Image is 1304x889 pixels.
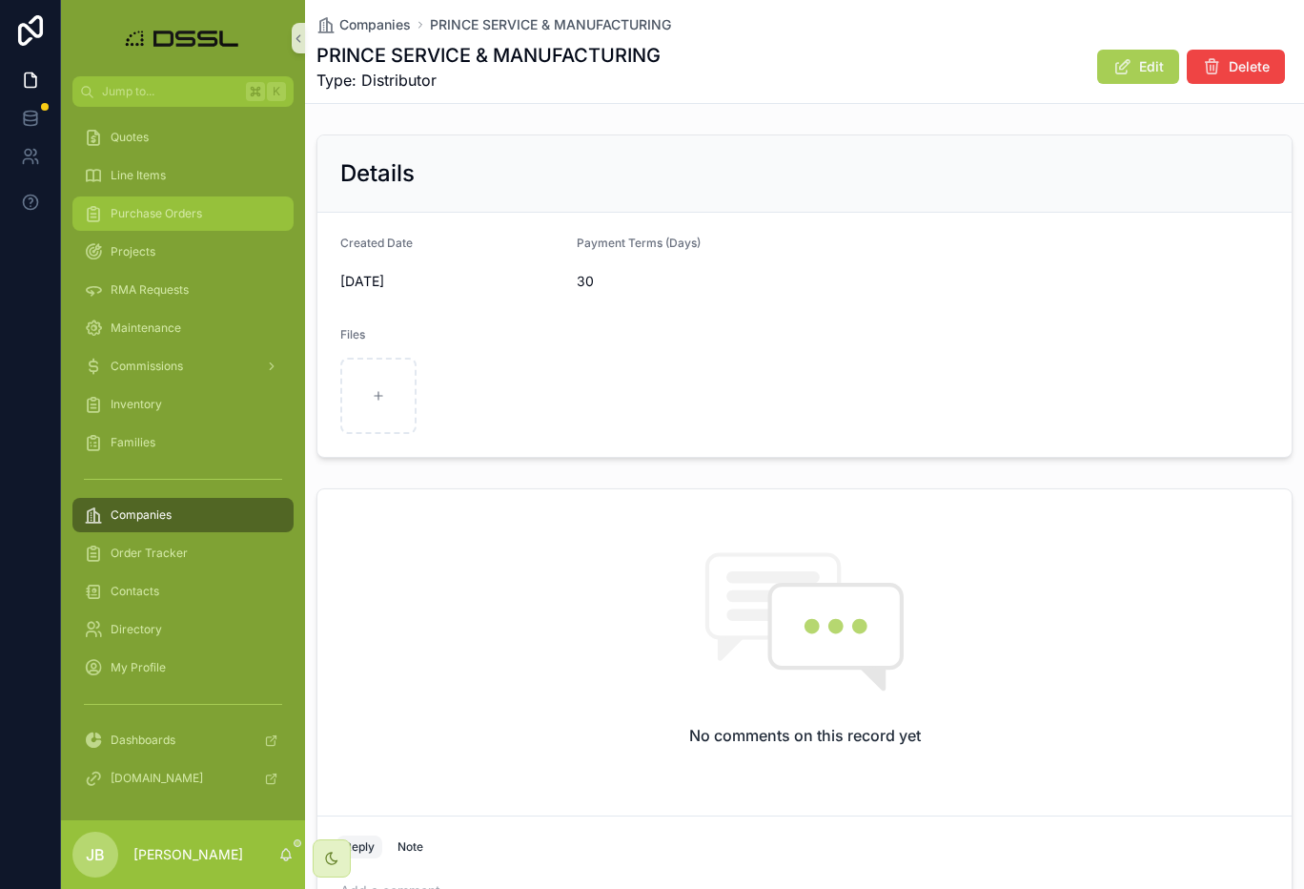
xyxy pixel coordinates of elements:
a: Maintenance [72,311,294,345]
span: Line Items [111,168,166,183]
a: Directory [72,612,294,647]
span: Dashboards [111,733,175,748]
span: Files [340,327,365,341]
span: Order Tracker [111,546,188,561]
a: Companies [316,15,411,34]
span: JB [86,843,105,866]
span: 30 [577,272,798,291]
h1: PRINCE SERVICE & MANUFACTURING [316,42,661,69]
a: Commissions [72,349,294,383]
span: Created Date [340,236,413,250]
a: Line Items [72,158,294,193]
span: [DOMAIN_NAME] [111,771,203,786]
span: Families [111,435,155,450]
a: PRINCE SERVICE & MANUFACTURING [430,15,671,34]
button: Reply [336,836,382,858]
span: Directory [111,622,162,637]
button: Delete [1187,50,1285,84]
a: Quotes [72,120,294,155]
span: Quotes [111,130,149,145]
span: Maintenance [111,320,181,336]
a: My Profile [72,651,294,685]
a: Dashboards [72,723,294,757]
a: Inventory [72,387,294,422]
a: RMA Requests [72,273,294,307]
span: RMA Requests [111,282,189,298]
h2: Details [340,158,415,189]
span: K [269,84,284,99]
div: scrollable content [61,107,305,820]
span: Projects [111,244,155,259]
img: App logo [120,23,247,53]
span: Type: Distributor [316,69,661,92]
span: Jump to... [102,84,238,99]
a: [DOMAIN_NAME] [72,761,294,796]
button: Jump to...K [72,76,294,107]
span: Payment Terms (Days) [577,236,701,250]
span: Contacts [111,584,159,599]
button: Edit [1097,50,1179,84]
p: [PERSON_NAME] [133,845,243,864]
a: Projects [72,235,294,269]
div: Note [397,839,423,855]
span: Commissions [111,359,183,374]
span: Companies [339,15,411,34]
span: Purchase Orders [111,206,202,221]
span: Delete [1229,57,1270,76]
h2: No comments on this record yet [689,724,921,747]
span: [DATE] [340,272,561,291]
span: My Profile [111,660,166,675]
span: Edit [1139,57,1164,76]
button: Note [390,836,431,858]
span: Companies [111,507,172,523]
a: Contacts [72,574,294,609]
iframe: Spotlight [2,92,21,111]
a: Order Tracker [72,536,294,570]
a: Purchase Orders [72,196,294,231]
a: Companies [72,498,294,532]
a: Families [72,425,294,460]
span: Inventory [111,397,162,412]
